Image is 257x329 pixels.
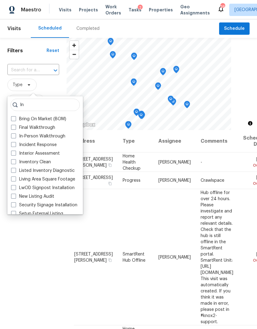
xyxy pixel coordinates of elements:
[131,53,137,62] div: Map marker
[138,112,144,121] div: Map marker
[67,38,231,130] canvas: Map
[7,48,47,54] h1: Filters
[196,130,238,153] th: Comments
[149,7,173,13] span: Properties
[131,78,137,88] div: Map marker
[123,154,141,170] span: Home Health Checkup
[11,202,77,208] label: Security Signage Installation
[219,22,250,35] button: Schedule
[11,185,75,191] label: LwOD Signpost Installation
[107,257,113,263] button: Copy Address
[168,96,174,105] div: Map marker
[38,25,62,31] div: Scheduled
[158,178,191,183] span: [PERSON_NAME]
[138,111,145,120] div: Map marker
[125,121,132,131] div: Map marker
[11,176,75,182] label: Living Area Square Footage
[133,109,140,118] div: Map marker
[70,41,79,50] button: Zoom in
[11,193,54,200] label: New Listing Audit
[107,181,113,186] button: Copy Address
[76,26,100,32] div: Completed
[108,38,114,47] div: Map marker
[11,211,63,217] label: Setup External Listing
[173,66,179,75] div: Map marker
[105,4,121,16] span: Work Orders
[158,255,191,259] span: [PERSON_NAME]
[7,65,42,75] input: Search for an address...
[201,160,202,164] span: -
[220,4,225,10] div: 26
[79,7,98,13] span: Projects
[70,50,79,59] button: Zoom out
[74,130,118,153] th: Address
[11,159,51,165] label: Inventory Clean
[158,160,191,164] span: [PERSON_NAME]
[248,120,252,127] span: Toggle attribution
[11,168,75,174] label: Listed Inventory Diagnostic
[180,4,210,16] span: Geo Assignments
[21,7,41,13] span: Maestro
[51,66,60,75] button: Open
[184,101,190,110] div: Map marker
[155,82,161,92] div: Map marker
[110,51,116,61] div: Map marker
[11,142,57,148] label: Incident Response
[7,22,21,35] span: Visits
[107,162,113,168] button: Copy Address
[74,176,113,180] span: [STREET_ADDRESS]
[11,116,66,122] label: Bring On Market (BOM)
[59,7,71,13] span: Visits
[247,120,254,127] button: Toggle attribution
[201,190,233,324] span: Hub offline for over 24 hours. Please investigate and report any relevant details. Check that the...
[11,125,55,131] label: Final Walkthrough
[201,178,224,183] span: Crawlspace
[74,157,113,167] span: [STREET_ADDRESS][PERSON_NAME]
[74,252,113,262] span: [STREET_ADDRESS][PERSON_NAME]
[224,25,245,33] span: Schedule
[153,130,196,153] th: Assignee
[123,178,141,183] span: Progress
[118,130,153,153] th: Type
[128,8,141,12] span: Tasks
[11,133,65,139] label: In-Person Walkthrough
[123,252,145,262] span: SmartRent Hub Offline
[13,82,22,88] span: Type
[11,150,60,157] label: Interior Assessment
[138,5,143,11] div: 2
[47,48,59,54] div: Reset
[160,68,166,77] div: Map marker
